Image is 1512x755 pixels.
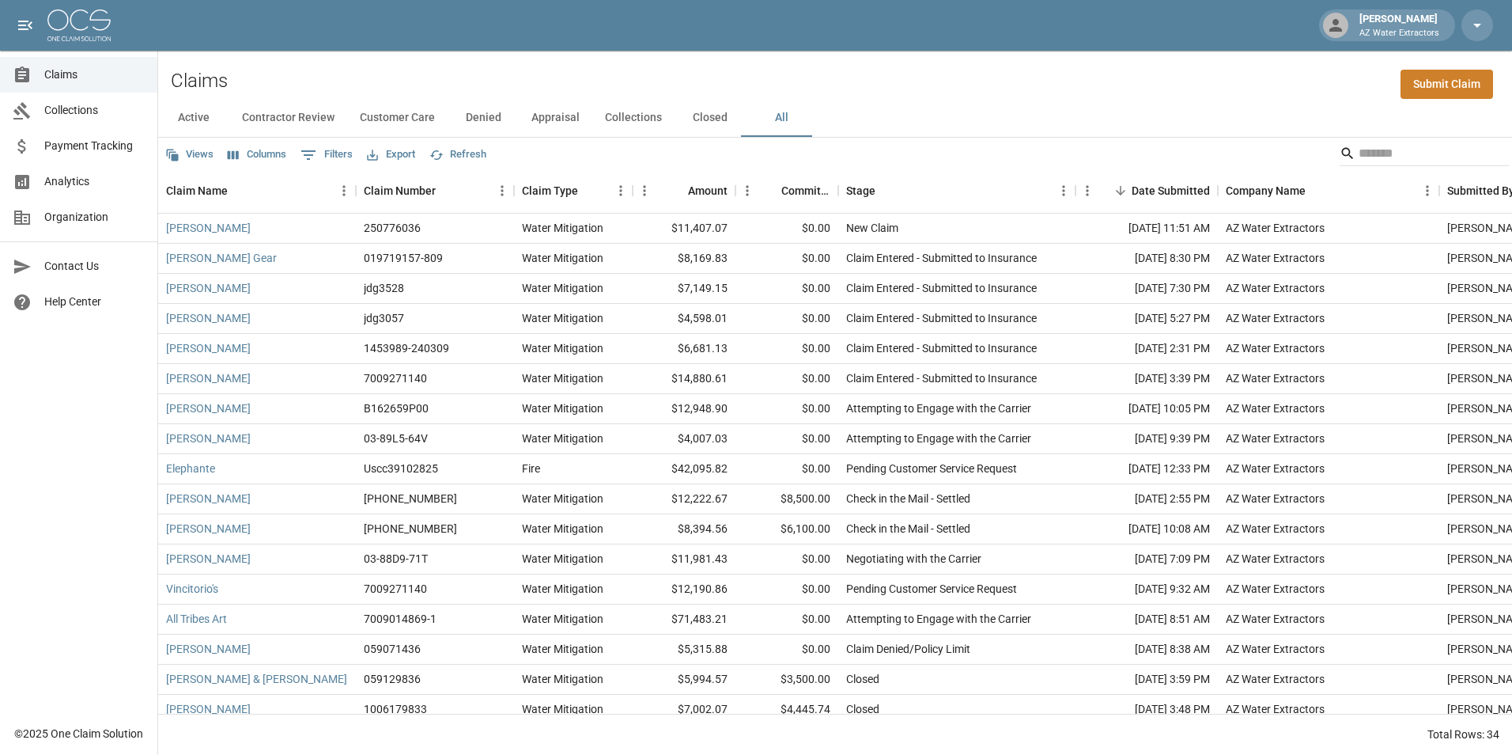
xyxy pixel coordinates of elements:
[846,310,1037,326] div: Claim Entered - Submitted to Insurance
[356,169,514,213] div: Claim Number
[364,310,404,326] div: jdg3057
[735,635,838,665] div: $0.00
[364,671,421,687] div: 059129836
[364,641,421,657] div: 059071436
[1109,180,1132,202] button: Sort
[675,99,746,137] button: Closed
[846,701,879,717] div: Closed
[633,635,735,665] div: $5,315.88
[490,179,514,203] button: Menu
[1306,180,1328,202] button: Sort
[1226,551,1325,567] div: AZ Water Extractors
[448,99,519,137] button: Denied
[522,611,603,627] div: Water Mitigation
[1075,394,1218,424] div: [DATE] 10:05 PM
[1427,727,1499,742] div: Total Rows: 34
[1075,304,1218,334] div: [DATE] 5:27 PM
[846,491,970,506] div: Check in the Mail - Settled
[846,581,1017,597] div: Pending Customer Service Request
[364,370,427,386] div: 7009271140
[166,581,218,597] a: Vincitorio's
[759,180,781,202] button: Sort
[735,274,838,304] div: $0.00
[522,581,603,597] div: Water Mitigation
[1052,179,1075,203] button: Menu
[846,671,879,687] div: Closed
[1226,340,1325,356] div: AZ Water Extractors
[1226,431,1325,446] div: AZ Water Extractors
[14,726,143,742] div: © 2025 One Claim Solution
[633,665,735,695] div: $5,994.57
[522,340,603,356] div: Water Mitigation
[522,521,603,537] div: Water Mitigation
[781,169,830,213] div: Committed Amount
[1359,27,1439,40] p: AZ Water Extractors
[609,179,633,203] button: Menu
[1226,220,1325,236] div: AZ Water Extractors
[1226,701,1325,717] div: AZ Water Extractors
[735,424,838,454] div: $0.00
[735,665,838,695] div: $3,500.00
[666,180,688,202] button: Sort
[158,99,229,137] button: Active
[166,400,251,416] a: [PERSON_NAME]
[633,695,735,725] div: $7,002.07
[158,99,1512,137] div: dynamic tabs
[364,169,436,213] div: Claim Number
[846,521,970,537] div: Check in the Mail - Settled
[1226,671,1325,687] div: AZ Water Extractors
[735,334,838,364] div: $0.00
[347,99,448,137] button: Customer Care
[1226,581,1325,597] div: AZ Water Extractors
[1226,370,1325,386] div: AZ Water Extractors
[633,605,735,635] div: $71,483.21
[522,701,603,717] div: Water Mitigation
[1132,169,1210,213] div: Date Submitted
[633,169,735,213] div: Amount
[846,431,1031,446] div: Attempting to Engage with the Carrier
[633,334,735,364] div: $6,681.13
[166,551,251,567] a: [PERSON_NAME]
[166,250,277,266] a: [PERSON_NAME] Gear
[1226,641,1325,657] div: AZ Water Extractors
[364,250,443,266] div: 019719157-809
[522,641,603,657] div: Water Mitigation
[166,220,251,236] a: [PERSON_NAME]
[364,340,449,356] div: 1453989-240309
[633,179,656,203] button: Menu
[735,364,838,394] div: $0.00
[228,180,250,202] button: Sort
[735,244,838,274] div: $0.00
[735,514,838,544] div: $6,100.00
[846,400,1031,416] div: Attempting to Engage with the Carrier
[1226,169,1306,213] div: Company Name
[1226,280,1325,296] div: AZ Water Extractors
[522,461,540,476] div: Fire
[158,169,356,213] div: Claim Name
[633,214,735,244] div: $11,407.07
[166,611,227,627] a: All Tribes Art
[633,244,735,274] div: $8,169.83
[332,179,356,203] button: Menu
[364,701,427,717] div: 1006179833
[875,180,898,202] button: Sort
[746,99,817,137] button: All
[364,280,404,296] div: jdg3528
[838,169,1075,213] div: Stage
[1075,334,1218,364] div: [DATE] 2:31 PM
[47,9,111,41] img: ocs-logo-white-transparent.png
[735,575,838,605] div: $0.00
[1416,179,1439,203] button: Menu
[1075,244,1218,274] div: [DATE] 8:30 PM
[44,138,145,154] span: Payment Tracking
[44,173,145,190] span: Analytics
[1075,514,1218,544] div: [DATE] 10:08 AM
[1075,544,1218,575] div: [DATE] 7:09 PM
[166,431,251,446] a: [PERSON_NAME]
[1226,491,1325,506] div: AZ Water Extractors
[171,70,228,93] h2: Claims
[633,454,735,484] div: $42,095.82
[633,364,735,394] div: $14,880.61
[522,250,603,266] div: Water Mitigation
[578,180,600,202] button: Sort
